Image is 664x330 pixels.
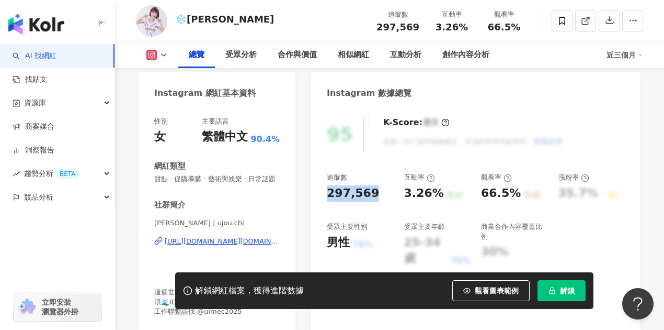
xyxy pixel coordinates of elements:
div: BETA [55,169,79,179]
div: 互動率 [404,173,435,182]
div: 女 [154,129,166,145]
span: 解鎖 [560,287,575,295]
div: 297,569 [327,185,379,202]
div: 相似網紅 [338,49,369,61]
span: 90.4% [250,134,280,145]
div: 追蹤數 [376,9,419,20]
div: 受眾主要性別 [327,222,368,232]
a: 商案媒合 [13,122,54,132]
div: 追蹤數 [327,173,347,182]
div: 性別 [154,117,168,126]
span: 立即安裝 瀏覽器外掛 [42,298,78,316]
img: logo [8,14,64,35]
span: 趨勢分析 [24,162,79,185]
a: searchAI 找網紅 [13,51,56,61]
div: 受眾主要年齡 [404,222,445,232]
div: 主要語言 [202,117,229,126]
div: 男性 [327,235,350,251]
a: 洞察報告 [13,145,54,156]
div: Instagram 網紅基本資料 [154,87,256,99]
span: [PERSON_NAME] | ujou.chi [154,218,280,228]
span: 資源庫 [24,91,46,115]
div: [URL][DOMAIN_NAME][DOMAIN_NAME] [165,237,280,246]
div: 商業合作內容覆蓋比例 [481,222,548,241]
div: 漲粉率 [558,173,589,182]
div: 66.5% [481,185,521,202]
div: 網紅類型 [154,161,186,172]
div: 觀看率 [481,173,512,182]
div: 總覽 [189,49,204,61]
div: 解鎖網紅檔案，獲得進階數據 [195,285,304,296]
div: 近三個月 [606,47,643,63]
div: 社群簡介 [154,200,186,211]
div: Instagram 數據總覽 [327,87,411,99]
button: 解鎖 [537,280,586,301]
div: 3.26% [404,185,444,202]
div: 繁體中文 [202,129,248,145]
img: KOL Avatar [136,5,167,37]
span: 這個世界還算可愛 但我更可愛 浪🌊ID:6592523 工作聯繫請找 @uimec2025 [154,288,245,315]
span: 297,569 [376,21,419,32]
span: 競品分析 [24,185,53,209]
div: 創作內容分析 [442,49,489,61]
button: 觀看圖表範例 [452,280,530,301]
div: 觀看率 [484,9,524,20]
a: [URL][DOMAIN_NAME][DOMAIN_NAME] [154,237,280,246]
a: 找貼文 [13,74,47,85]
span: 3.26% [436,22,468,32]
div: ❄️[PERSON_NAME] [175,13,274,26]
div: 互動率 [432,9,472,20]
span: rise [13,170,20,178]
div: 合作與價值 [278,49,317,61]
span: lock [548,287,556,294]
div: K-Score : [383,117,450,128]
div: 互動分析 [390,49,421,61]
img: chrome extension [17,299,37,315]
span: 甜點 · 促購導購 · 藝術與娛樂 · 日常話題 [154,174,280,184]
div: 受眾分析 [225,49,257,61]
a: chrome extension立即安裝 瀏覽器外掛 [14,293,101,321]
span: 觀看圖表範例 [475,287,519,295]
span: 66.5% [488,22,520,32]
